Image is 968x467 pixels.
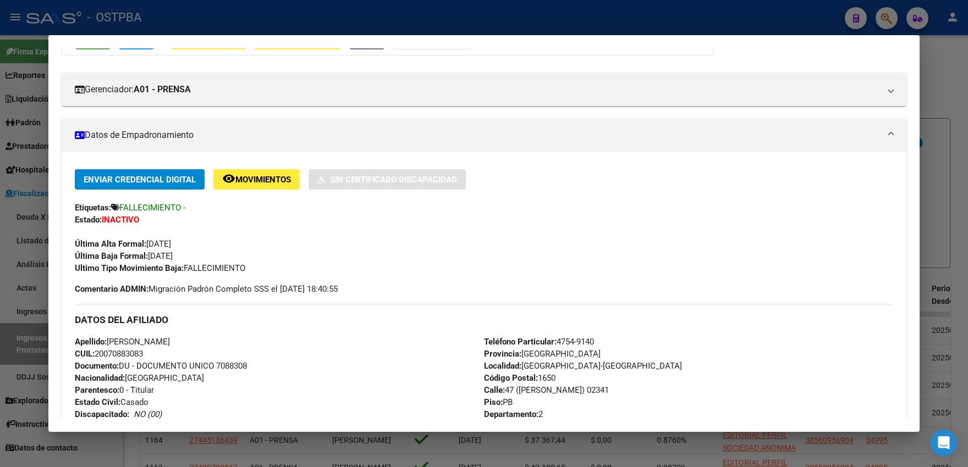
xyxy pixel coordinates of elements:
[309,169,466,190] button: Sin Certificado Discapacidad
[62,73,906,106] mat-expansion-panel-header: Gerenciador:A01 - PRENSA
[75,251,148,261] strong: Última Baja Formal:
[75,129,880,142] mat-panel-title: Datos de Empadronamiento
[484,385,505,395] strong: Calle:
[75,169,205,190] button: Enviar Credencial Digital
[484,409,538,419] strong: Departamento:
[75,337,107,347] strong: Apellido:
[75,361,247,371] span: DU - DOCUMENTO UNICO 7088308
[62,119,906,152] mat-expansion-panel-header: Datos de Empadronamiento
[75,239,146,249] strong: Última Alta Formal:
[213,169,300,190] button: Movimientos
[75,397,148,407] span: Casado
[330,175,457,185] span: Sin Certificado Discapacidad
[75,361,119,371] strong: Documento:
[931,430,957,456] div: Open Intercom Messenger
[75,283,338,295] span: Migración Padrón Completo SSS el [DATE] 18:40:55
[75,397,120,407] strong: Estado Civil:
[75,83,880,96] mat-panel-title: Gerenciador:
[75,203,111,213] strong: Etiquetas:
[75,349,143,359] span: 20070883083
[75,409,129,419] strong: Discapacitado:
[484,397,513,407] span: PB
[484,385,609,395] span: 47 ([PERSON_NAME]) 02341
[75,373,204,383] span: [GEOGRAPHIC_DATA]
[75,263,184,273] strong: Ultimo Tipo Movimiento Baja:
[75,239,171,249] span: [DATE]
[134,409,162,419] i: NO (00)
[484,361,521,371] strong: Localidad:
[75,373,125,383] strong: Nacionalidad:
[75,349,95,359] strong: CUIL:
[484,409,543,419] span: 2
[134,83,191,96] strong: A01 - PRENSA
[75,215,102,225] strong: Estado:
[484,361,682,371] span: [GEOGRAPHIC_DATA]-[GEOGRAPHIC_DATA]
[75,263,245,273] span: FALLECIMIENTO
[484,337,557,347] strong: Teléfono Particular:
[119,203,185,213] span: FALLECIMIENTO -
[75,337,170,347] span: [PERSON_NAME]
[102,215,139,225] strong: INACTIVO
[484,397,503,407] strong: Piso:
[484,337,594,347] span: 4754-9140
[75,385,154,395] span: 0 - Titular
[235,175,291,185] span: Movimientos
[484,349,601,359] span: [GEOGRAPHIC_DATA]
[484,373,538,383] strong: Código Postal:
[84,175,196,185] span: Enviar Credencial Digital
[75,385,119,395] strong: Parentesco:
[222,172,235,185] mat-icon: remove_red_eye
[75,284,148,294] strong: Comentario ADMIN:
[484,349,521,359] strong: Provincia:
[484,373,555,383] span: 1650
[75,314,893,326] h3: DATOS DEL AFILIADO
[75,251,173,261] span: [DATE]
